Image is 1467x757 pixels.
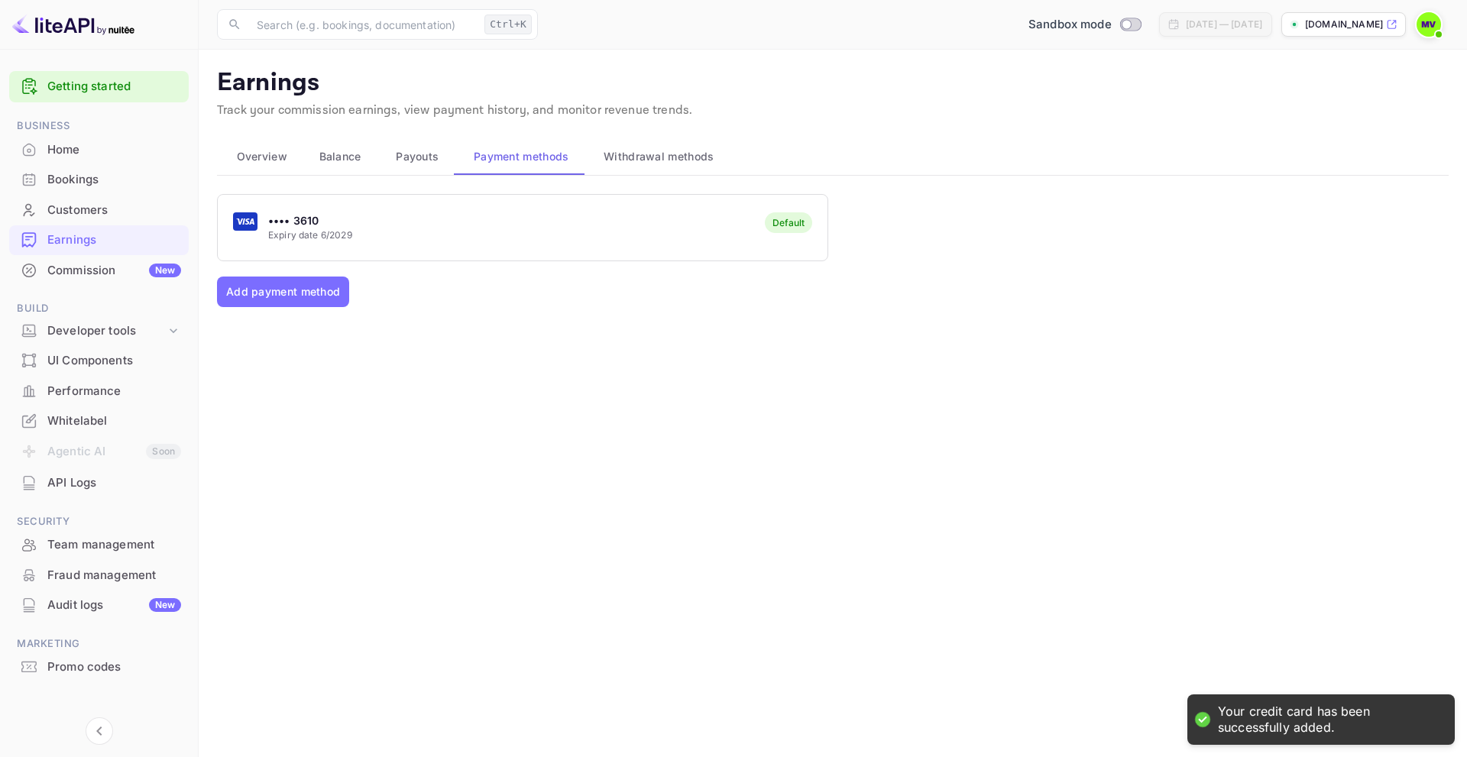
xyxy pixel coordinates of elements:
span: Balance [319,147,361,166]
img: Michael Vogt [1417,12,1441,37]
span: Sandbox mode [1028,16,1112,34]
div: Team management [9,530,189,560]
a: Whitelabel [9,406,189,435]
a: Getting started [47,78,181,95]
span: Payment methods [474,147,569,166]
div: Home [9,135,189,165]
div: CommissionNew [9,256,189,286]
div: UI Components [9,346,189,376]
input: Search (e.g. bookings, documentation) [248,9,478,40]
div: API Logs [9,468,189,498]
div: Customers [9,196,189,225]
div: Promo codes [47,658,181,676]
a: Promo codes [9,652,189,681]
div: Developer tools [47,322,166,340]
a: Home [9,135,189,163]
div: Audit logsNew [9,590,189,620]
p: Earnings [217,68,1449,99]
span: Withdrawal methods [604,147,714,166]
div: scrollable auto tabs example [217,138,1449,175]
span: Payouts [396,147,439,166]
div: Bookings [9,165,189,195]
span: Build [9,300,189,317]
div: [DATE] — [DATE] [1186,18,1262,31]
div: Audit logs [47,597,181,614]
button: •••• 3610Expiry date 6/2029Default [217,194,828,261]
a: CommissionNew [9,256,189,284]
div: New [149,598,181,612]
div: API Logs [47,474,181,492]
div: Whitelabel [47,412,181,430]
a: Earnings [9,225,189,254]
div: Fraud management [47,567,181,584]
a: Fraud management [9,561,189,589]
div: UI Components [47,352,181,370]
div: Fraud management [9,561,189,590]
a: Audit logsNew [9,590,189,619]
p: Expiry date [268,228,352,242]
div: Promo codes [9,652,189,682]
button: Add payment method [217,277,349,307]
span: Business [9,118,189,134]
div: Whitelabel [9,406,189,436]
div: Commission [47,262,181,280]
div: Developer tools [9,318,189,345]
button: Collapse navigation [86,717,113,745]
div: New [149,264,181,277]
img: LiteAPI logo [12,12,134,37]
a: Team management [9,530,189,558]
p: Track your commission earnings, view payment history, and monitor revenue trends. [217,102,1449,120]
a: Bookings [9,165,189,193]
div: Getting started [9,71,189,102]
div: Your credit card has been successfully added. [1218,704,1439,736]
p: [DOMAIN_NAME] [1305,18,1383,31]
span: Security [9,513,189,530]
div: Earnings [9,225,189,255]
span: Overview [237,147,287,166]
div: Customers [47,202,181,219]
span: Marketing [9,636,189,652]
p: •••• 3610 [268,212,352,228]
div: Performance [9,377,189,406]
div: Default [772,217,805,228]
div: Earnings [47,231,181,249]
a: UI Components [9,346,189,374]
a: Customers [9,196,189,224]
div: Bookings [47,171,181,189]
a: Performance [9,377,189,405]
a: API Logs [9,468,189,497]
div: Ctrl+K [484,15,532,34]
div: Switch to Production mode [1022,16,1147,34]
div: Home [47,141,181,159]
div: Team management [47,536,181,554]
div: Performance [47,383,181,400]
span: 6/2029 [321,229,352,241]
